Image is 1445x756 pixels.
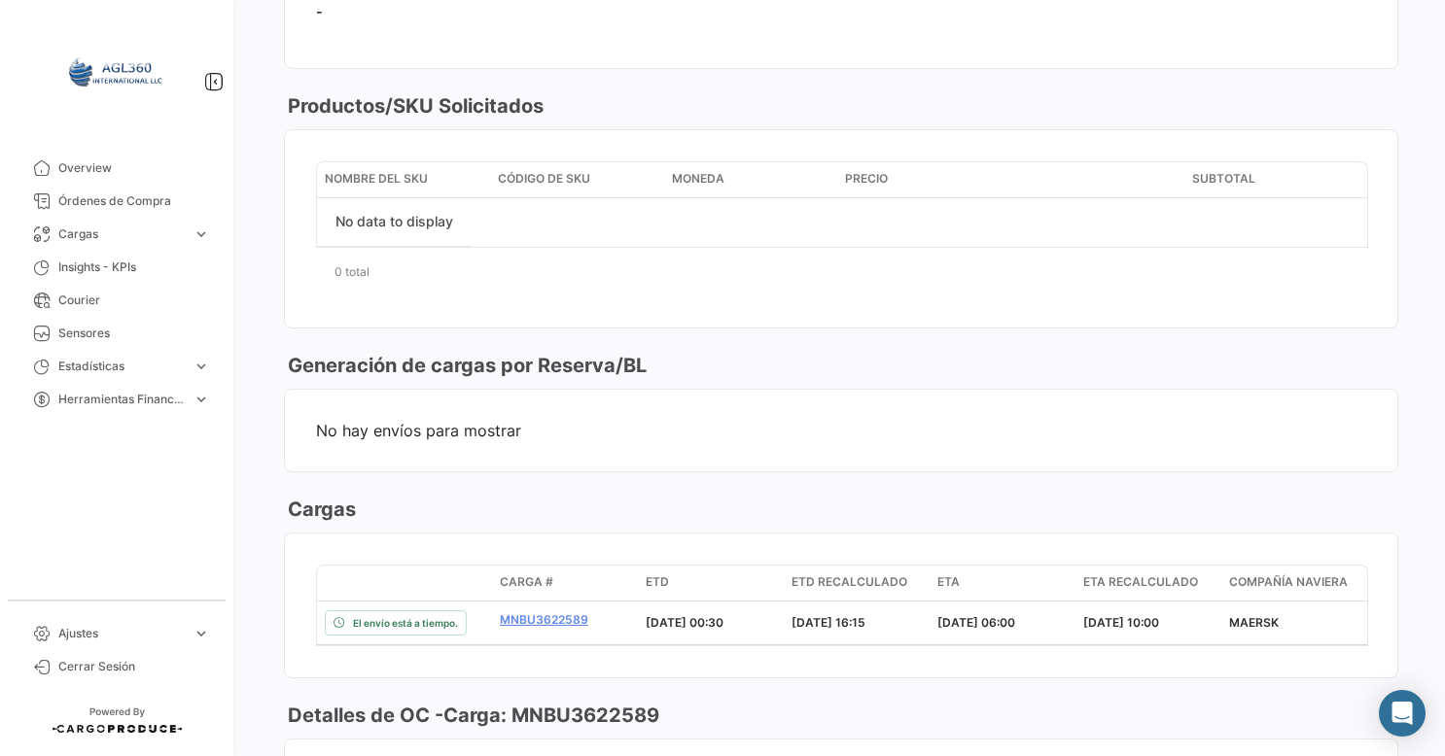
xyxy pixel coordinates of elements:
span: [DATE] 00:30 [646,615,723,630]
datatable-header-cell: Código de SKU [490,162,663,197]
div: 0 total [316,248,1366,296]
a: Insights - KPIs [16,251,218,284]
span: expand_more [193,391,210,408]
span: MAERSK [1229,615,1279,630]
div: No data to display [317,198,472,247]
a: Órdenes de Compra [16,185,218,218]
h3: Generación de cargas por Reserva/BL [284,352,647,379]
span: expand_more [193,358,210,375]
span: ETA [937,573,960,591]
span: [DATE] 16:15 [792,615,865,630]
a: Overview [16,152,218,185]
span: Carga # [500,573,553,591]
span: No hay envíos para mostrar [316,421,1366,440]
span: Estadísticas [58,358,185,375]
h3: Cargas [284,496,356,523]
span: expand_more [193,625,210,642]
span: Moneda [672,170,724,188]
span: Nombre del SKU [325,170,428,188]
span: [DATE] 10:00 [1083,615,1159,630]
span: ETD [646,573,669,591]
a: MNBU3622589 [500,611,630,629]
span: Órdenes de Compra [58,192,210,210]
datatable-header-cell: ETD Recalculado [784,566,930,601]
datatable-header-cell: ETA Recalculado [1075,566,1221,601]
a: Sensores [16,317,218,350]
span: Overview [58,159,210,177]
span: Cargas [58,225,185,243]
datatable-header-cell: ETD [638,566,784,601]
h3: Productos/SKU Solicitados [284,92,544,120]
datatable-header-cell: Compañía naviera [1221,566,1367,601]
span: expand_more [193,225,210,243]
span: Insights - KPIs [58,258,210,276]
span: ETA Recalculado [1083,573,1198,591]
span: Ajustes [58,625,185,642]
datatable-header-cell: Carga # [492,566,638,601]
span: Sensores [58,325,210,342]
span: El envío está a tiempo. [353,615,458,631]
img: 64a6efb6-309f-488a-b1f1-3442125ebd42.png [68,23,165,120]
datatable-header-cell: ETA [930,566,1075,601]
h3: Detalles de OC - Carga: MNBU3622589 [284,702,659,729]
datatable-header-cell: Nombre del SKU [317,162,490,197]
span: Compañía naviera [1229,573,1348,591]
span: Herramientas Financieras [58,391,185,408]
span: Courier [58,292,210,309]
span: Subtotal [1192,170,1255,188]
div: Abrir Intercom Messenger [1379,690,1426,737]
span: ETD Recalculado [792,573,907,591]
a: Courier [16,284,218,317]
span: Precio [845,170,888,188]
span: - [316,2,323,21]
span: Código de SKU [498,170,590,188]
span: Cerrar Sesión [58,658,210,675]
datatable-header-cell: Moneda [664,162,837,197]
span: [DATE] 06:00 [937,615,1015,630]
